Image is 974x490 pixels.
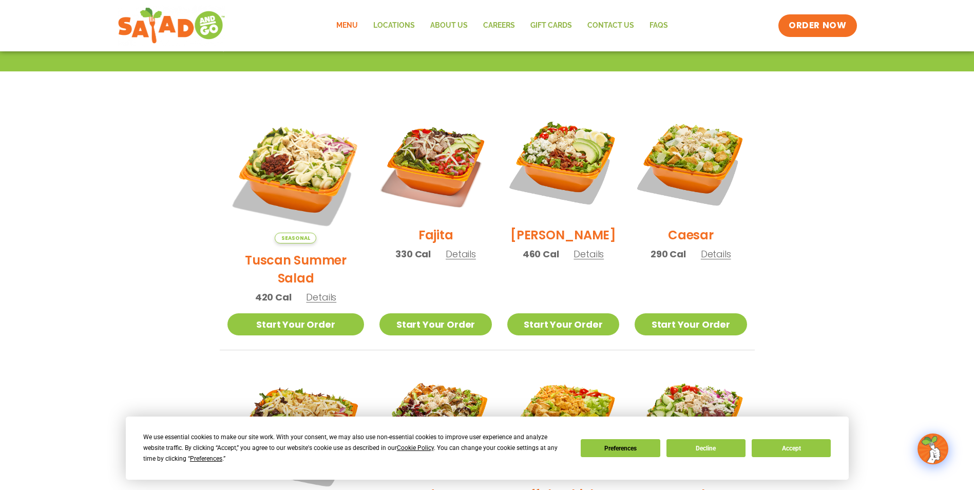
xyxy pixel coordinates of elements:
img: Product photo for Roasted Autumn Salad [379,366,491,478]
h2: Tuscan Summer Salad [227,251,365,287]
div: We use essential cookies to make our site work. With your consent, we may also use non-essential ... [143,432,568,464]
a: Menu [329,14,366,37]
a: Careers [475,14,523,37]
span: Cookie Policy [397,444,434,451]
span: Details [701,248,731,260]
span: 420 Cal [255,290,292,304]
span: ORDER NOW [789,20,846,32]
span: Details [574,248,604,260]
a: About Us [423,14,475,37]
button: Preferences [581,439,660,457]
img: Product photo for Buffalo Chicken Salad [507,366,619,478]
span: 460 Cal [523,247,559,261]
img: Product photo for Cobb Salad [507,106,619,218]
a: ORDER NOW [778,14,856,37]
a: Start Your Order [507,313,619,335]
img: Product photo for Greek Salad [635,366,747,478]
button: Accept [752,439,831,457]
nav: Menu [329,14,676,37]
button: Decline [666,439,746,457]
a: Start Your Order [227,313,365,335]
h2: [PERSON_NAME] [510,226,616,244]
span: Preferences [190,455,222,462]
a: FAQs [642,14,676,37]
a: GIFT CARDS [523,14,580,37]
h2: Caesar [668,226,714,244]
a: Start Your Order [635,313,747,335]
img: Product photo for Tuscan Summer Salad [227,106,365,243]
span: 290 Cal [651,247,686,261]
span: Seasonal [275,233,316,243]
h2: Fajita [418,226,453,244]
img: Product photo for Caesar Salad [635,106,747,218]
a: Start Your Order [379,313,491,335]
a: Contact Us [580,14,642,37]
a: Locations [366,14,423,37]
div: Cookie Consent Prompt [126,417,849,480]
img: Product photo for Fajita Salad [379,106,491,218]
img: wpChatIcon [919,435,947,463]
span: Details [446,248,476,260]
img: new-SAG-logo-768×292 [118,5,226,46]
span: 330 Cal [395,247,431,261]
span: Details [306,291,336,304]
